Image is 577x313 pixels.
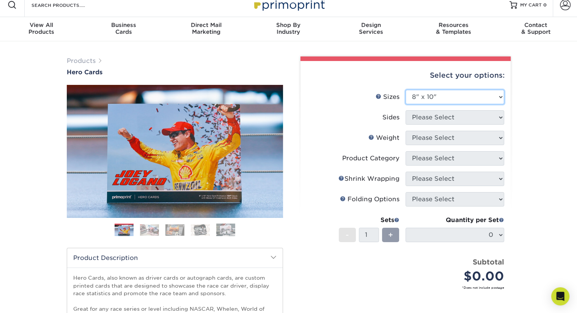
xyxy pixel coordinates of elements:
div: Sides [382,113,399,122]
div: Industry [247,22,330,35]
img: Hero Cards 01 [115,225,134,236]
span: MY CART [520,2,542,8]
span: 0 [543,2,547,8]
div: Marketing [165,22,247,35]
h2: Product Description [67,248,283,268]
span: Contact [495,22,577,28]
div: Weight [368,133,399,142]
span: + [388,229,393,241]
div: & Support [495,22,577,35]
a: Resources& Templates [412,17,494,41]
span: Design [330,22,412,28]
img: Hero Cards 02 [140,224,159,236]
div: Sizes [376,92,399,102]
img: Hero Cards 03 [165,224,184,236]
span: - [346,229,349,241]
a: DesignServices [330,17,412,41]
div: Select your options: [307,61,505,90]
img: Hero Cards 01 [67,83,283,219]
div: Sets [339,216,399,225]
a: BusinessCards [82,17,165,41]
a: Hero Cards [67,69,283,76]
div: $0.00 [411,267,504,285]
div: Services [330,22,412,35]
img: Hero Cards 04 [191,224,210,236]
span: Direct Mail [165,22,247,28]
div: Product Category [342,154,399,163]
a: Products [67,57,96,64]
a: Direct MailMarketing [165,17,247,41]
a: Contact& Support [495,17,577,41]
img: Hero Cards 05 [216,224,235,236]
div: Quantity per Set [406,216,504,225]
span: Business [82,22,165,28]
span: Shop By [247,22,330,28]
div: Shrink Wrapping [338,174,399,183]
input: SEARCH PRODUCTS..... [31,0,105,9]
span: Resources [412,22,494,28]
strong: Subtotal [473,258,504,266]
div: & Templates [412,22,494,35]
div: Open Intercom Messenger [551,287,569,305]
small: *Does not include postage [313,285,504,290]
a: Shop ByIndustry [247,17,330,41]
div: Cards [82,22,165,35]
div: Folding Options [340,195,399,204]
